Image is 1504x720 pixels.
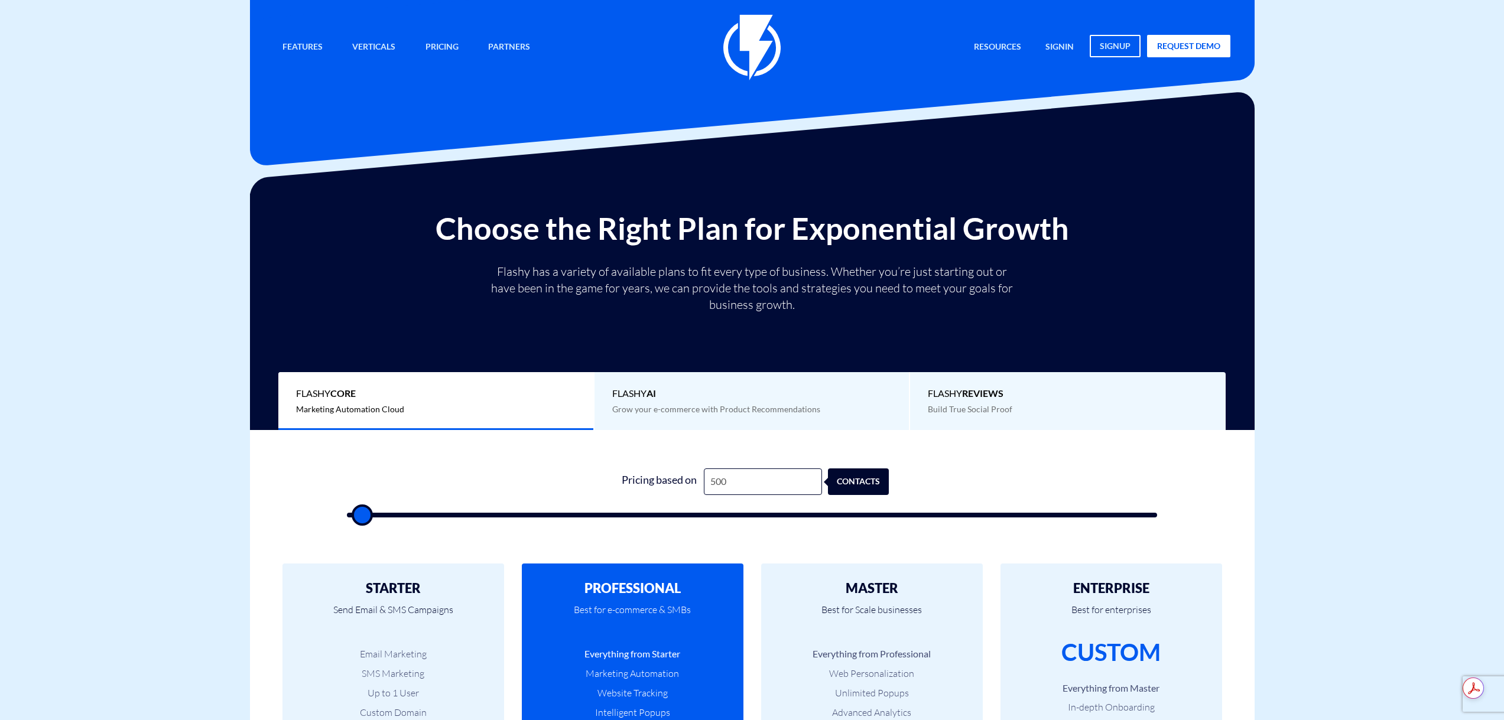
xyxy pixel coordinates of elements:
[965,35,1030,60] a: Resources
[612,404,820,414] span: Grow your e-commerce with Product Recommendations
[1018,595,1204,636] p: Best for enterprises
[928,404,1012,414] span: Build True Social Proof
[1018,701,1204,714] li: In-depth Onboarding
[417,35,467,60] a: Pricing
[300,647,486,661] li: Email Marketing
[1090,35,1141,57] a: signup
[779,667,965,680] li: Web Personalization
[962,387,1003,399] b: REVIEWS
[300,595,486,636] p: Send Email & SMS Campaigns
[1061,636,1161,669] div: CUSTOM
[540,686,726,700] li: Website Tracking
[486,263,1018,313] p: Flashy has a variety of available plans to fit every type of business. Whether you’re just starti...
[1037,35,1083,60] a: signin
[300,686,486,700] li: Up to 1 User
[296,404,404,414] span: Marketing Automation Cloud
[835,468,896,495] div: contacts
[1018,581,1204,595] h2: ENTERPRISE
[779,647,965,661] li: Everything from Professional
[1147,35,1230,57] a: request demo
[540,647,726,661] li: Everything from Starter
[300,706,486,719] li: Custom Domain
[612,387,892,400] span: Flashy
[540,706,726,719] li: Intelligent Popups
[330,387,356,399] b: Core
[1018,682,1204,695] li: Everything from Master
[274,35,332,60] a: Features
[479,35,539,60] a: Partners
[296,387,576,400] span: Flashy
[540,667,726,680] li: Marketing Automation
[779,686,965,700] li: Unlimited Popups
[540,595,726,636] p: Best for e-commerce & SMBs
[300,667,486,680] li: SMS Marketing
[540,581,726,595] h2: PROFESSIONAL
[343,35,404,60] a: Verticals
[779,595,965,636] p: Best for Scale businesses
[615,468,704,495] div: Pricing based on
[300,581,486,595] h2: STARTER
[779,706,965,719] li: Advanced Analytics
[779,581,965,595] h2: MASTER
[647,387,656,399] b: AI
[928,387,1208,400] span: Flashy
[259,211,1246,245] h2: Choose the Right Plan for Exponential Growth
